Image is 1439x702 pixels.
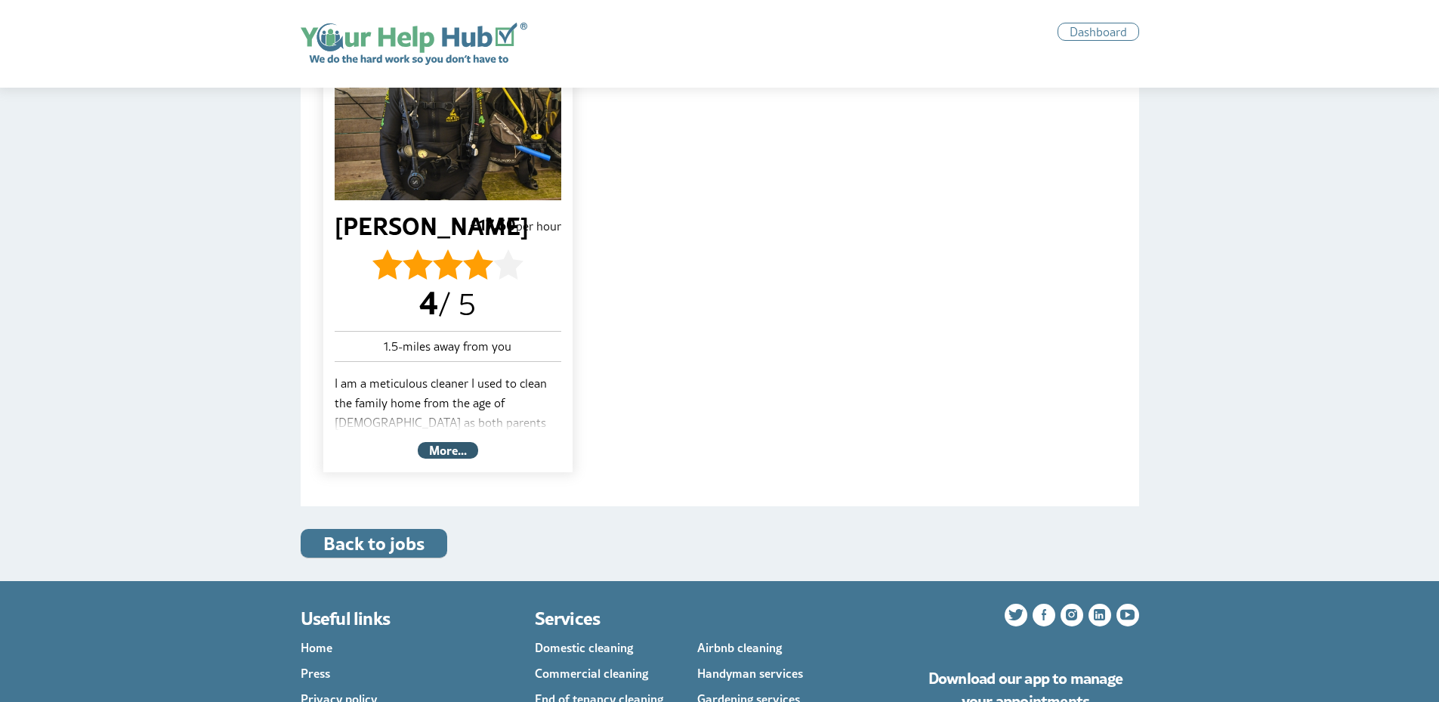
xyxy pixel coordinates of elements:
a: Commercial cleaning [535,664,648,682]
a: Follow us on LinkedIn [1089,604,1111,626]
p: [PERSON_NAME] [335,213,448,237]
h3: Services [535,604,873,632]
img: Your Help Hub logo [301,23,527,65]
a: Press [301,664,330,682]
a: Follow us on Twitter [1005,604,1027,626]
p: 1.5-miles away from you [335,331,561,363]
a: Back to jobs [301,529,447,558]
a: Handyman services [697,664,803,682]
span: per hour [516,218,561,234]
p: / 5 [335,285,561,319]
a: Subscribe to our YouTube channel [1116,604,1139,626]
a: Dashboard [1058,23,1139,41]
a: Follow us on Facebook [1033,604,1055,626]
a: Home [301,23,527,65]
a: Airbnb cleaning [697,639,782,656]
a: Follow us on Instagram [1061,604,1083,626]
span: 4 [419,277,438,325]
h3: Useful links [301,604,403,632]
p: £17.60 [448,212,561,237]
p: I am a meticulous cleaner I used to clean the family home from the age of [DEMOGRAPHIC_DATA] as b... [335,374,561,431]
a: More... [418,442,478,459]
a: Home [301,639,332,656]
a: Domestic cleaning [535,639,633,656]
